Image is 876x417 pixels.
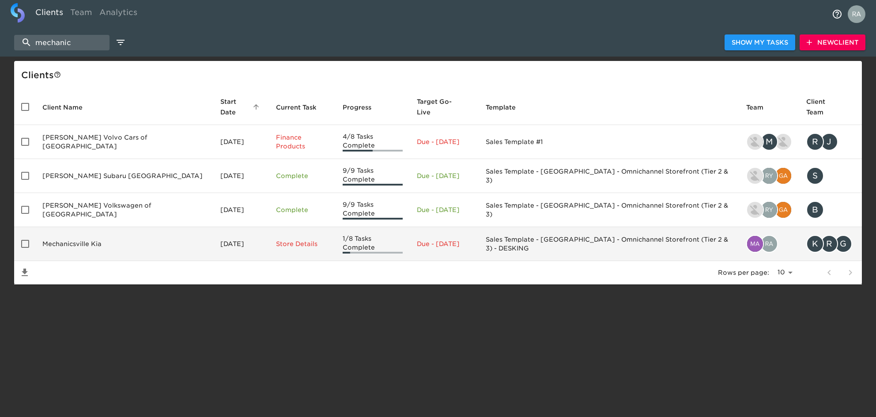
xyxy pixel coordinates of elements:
[761,236,777,252] img: rahul.joshi@cdk.com
[479,125,739,159] td: Sales Template #1
[32,3,67,25] a: Clients
[806,167,855,185] div: ssmith@faulknersubaru.com
[417,239,472,248] p: Due - [DATE]
[35,159,213,193] td: [PERSON_NAME] Subaru [GEOGRAPHIC_DATA]
[746,102,775,113] span: Team
[14,35,109,50] input: search
[14,262,35,283] button: Save List
[848,5,865,23] img: Profile
[479,159,739,193] td: Sales Template - [GEOGRAPHIC_DATA] - Omnichannel Storefront (Tier 2 & 3)
[35,125,213,159] td: [PERSON_NAME] Volvo Cars of [GEOGRAPHIC_DATA]
[725,34,795,51] button: Show My Tasks
[213,193,268,227] td: [DATE]
[276,239,328,248] p: Store Details
[54,71,61,78] svg: This is a list of all of your clients and clients shared with you
[800,34,865,51] button: NewClient
[417,96,472,118] span: Target Go-Live
[486,102,527,113] span: Template
[807,37,858,48] span: New Client
[775,168,791,184] img: gary.hannah@roadster.com
[276,102,328,113] span: Current Task
[417,96,460,118] span: Calculated based on the start date and the duration of all Tasks contained in this Hub.
[746,235,792,253] div: matthew.grajales@cdk.com, rahul.joshi@cdk.com
[747,134,763,150] img: lowell@roadster.com
[336,125,410,159] td: 4/8 Tasks Complete
[336,227,410,261] td: 1/8 Tasks Complete
[113,35,128,50] button: edit
[834,235,852,253] div: G
[806,133,855,151] div: Rachel@lehmanvolvocars.com, jmyers@lehmanvolvocars.com
[479,193,739,227] td: Sales Template - [GEOGRAPHIC_DATA] - Omnichannel Storefront (Tier 2 & 3)
[343,102,383,113] span: Progress
[827,4,848,25] button: notifications
[775,202,791,218] img: gary.hannah@roadster.com
[746,133,792,151] div: lowell@roadster.com, matthew.adkins@roadster.com, kevin.lo@roadster.com
[806,133,824,151] div: R
[42,102,94,113] span: Client Name
[732,37,788,48] span: Show My Tasks
[820,133,838,151] div: J
[213,125,268,159] td: [DATE]
[96,3,141,25] a: Analytics
[820,235,838,253] div: R
[773,266,796,279] select: rows per page
[806,167,824,185] div: S
[806,201,855,219] div: bprice@faulknervw.com
[11,3,25,23] img: logo
[746,201,792,219] div: lowell@roadster.com, ryan.dale@roadster.com, gary.hannah@roadster.com
[718,268,769,277] p: Rows per page:
[14,89,862,284] table: enhanced table
[747,168,763,184] img: lowell@roadster.com
[760,133,778,151] div: M
[806,201,824,219] div: B
[276,171,328,180] p: Complete
[747,236,763,252] img: matthew.grajales@cdk.com
[336,193,410,227] td: 9/9 Tasks Complete
[213,227,268,261] td: [DATE]
[417,137,472,146] p: Due - [DATE]
[746,167,792,185] div: lowell@roadster.com, ryan.dale@roadster.com, gary.hannah@roadster.com
[417,171,472,180] p: Due - [DATE]
[336,159,410,193] td: 9/9 Tasks Complete
[220,96,261,118] span: Start Date
[761,168,777,184] img: ryan.dale@roadster.com
[35,227,213,261] td: Mechanicsville Kia
[67,3,96,25] a: Team
[213,159,268,193] td: [DATE]
[806,96,855,118] span: Client Team
[35,193,213,227] td: [PERSON_NAME] Volkswagen of [GEOGRAPHIC_DATA]
[276,102,317,113] span: This is the next Task in this Hub that should be completed
[806,235,855,253] div: kjohnston@mechanicsvillekia.com, rdavenport@mechanicsvillekia.com, graham@ehautomotive.com
[21,68,858,82] div: Client s
[747,202,763,218] img: lowell@roadster.com
[479,227,739,261] td: Sales Template - [GEOGRAPHIC_DATA] - Omnichannel Storefront (Tier 2 & 3) - DESKING
[417,205,472,214] p: Due - [DATE]
[761,202,777,218] img: ryan.dale@roadster.com
[276,133,328,151] p: Finance Products
[775,134,791,150] img: kevin.lo@roadster.com
[276,205,328,214] p: Complete
[806,235,824,253] div: K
